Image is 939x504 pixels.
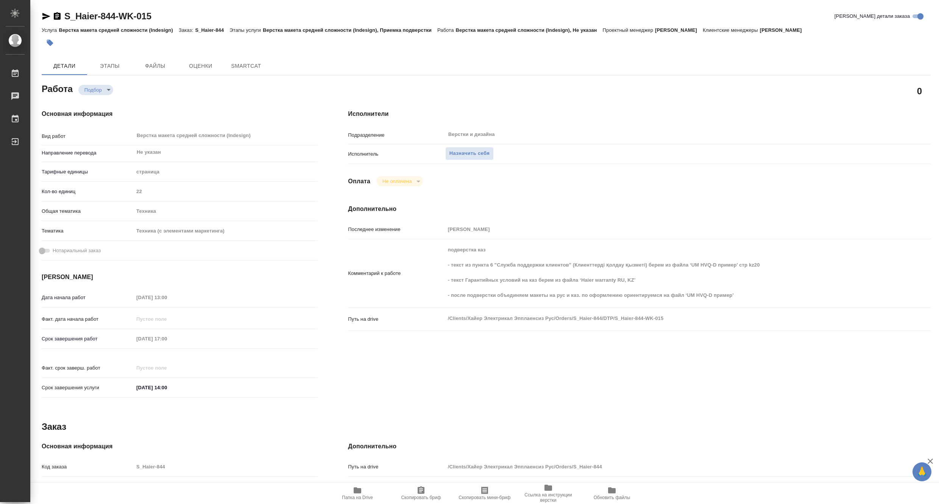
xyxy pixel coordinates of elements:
[42,364,134,372] p: Факт. срок заверш. работ
[42,27,59,33] p: Услуга
[82,87,104,93] button: Подбор
[42,81,73,95] h2: Работа
[603,27,655,33] p: Проектный менеджер
[179,27,195,33] p: Заказ:
[437,27,456,33] p: Работа
[42,315,134,323] p: Факт. дата начала работ
[348,315,445,323] p: Путь на drive
[59,27,179,33] p: Верстка макета средней сложности (Indesign)
[228,61,264,71] span: SmartCat
[912,462,931,481] button: 🙏
[348,226,445,233] p: Последнее изменение
[42,34,58,51] button: Добавить тэг
[134,225,318,237] div: Техника (с элементами маркетинга)
[655,27,703,33] p: [PERSON_NAME]
[42,442,318,451] h4: Основная информация
[348,109,931,119] h4: Исполнители
[917,84,922,97] h2: 0
[42,109,318,119] h4: Основная информация
[348,177,370,186] h4: Оплата
[348,463,445,471] p: Путь на drive
[342,495,373,500] span: Папка на Drive
[42,273,318,282] h4: [PERSON_NAME]
[516,483,580,504] button: Ссылка на инструкции верстки
[42,227,134,235] p: Тематика
[182,61,219,71] span: Оценки
[445,147,494,160] button: Назначить себя
[134,461,318,472] input: Пустое поле
[456,27,603,33] p: Верстка макета средней сложности (Indesign), Не указан
[42,188,134,195] p: Кол-во единиц
[134,205,318,218] div: Техника
[64,11,151,21] a: S_Haier-844-WK-015
[834,12,910,20] span: [PERSON_NAME] детали заказа
[137,61,173,71] span: Файлы
[53,247,101,254] span: Нотариальный заказ
[445,461,882,472] input: Пустое поле
[42,335,134,343] p: Срок завершения работ
[348,131,445,139] p: Подразделение
[195,27,229,33] p: S_Haier-844
[348,270,445,277] p: Комментарий к работе
[42,421,66,433] h2: Заказ
[376,176,423,186] div: Подбор
[916,464,928,480] span: 🙏
[326,483,389,504] button: Папка на Drive
[760,27,808,33] p: [PERSON_NAME]
[445,243,882,302] textarea: подверстка каз - текст из пункта 6 "Служба поддержки клиентов" (Клиенттерді қолдау қызметі) берем...
[348,204,931,214] h4: Дополнительно
[134,292,200,303] input: Пустое поле
[134,333,200,344] input: Пустое поле
[42,149,134,157] p: Направление перевода
[42,294,134,301] p: Дата начала работ
[380,178,414,184] button: Не оплачена
[92,61,128,71] span: Этапы
[78,85,113,95] div: Подбор
[445,312,882,325] textarea: /Clients/Хайер Электрикал Эпплаенсиз Рус/Orders/S_Haier-844/DTP/S_Haier-844-WK-015
[594,495,630,500] span: Обновить файлы
[134,165,318,178] div: страница
[580,483,644,504] button: Обновить файлы
[521,492,576,503] span: Ссылка на инструкции верстки
[134,382,200,393] input: ✎ Введи что-нибудь
[445,481,882,492] input: Пустое поле
[401,495,441,500] span: Скопировать бриф
[134,314,200,325] input: Пустое поле
[42,208,134,215] p: Общая тематика
[703,27,760,33] p: Клиентские менеджеры
[348,150,445,158] p: Исполнитель
[42,463,134,471] p: Код заказа
[229,27,263,33] p: Этапы услуги
[42,12,51,21] button: Скопировать ссылку для ЯМессенджера
[42,133,134,140] p: Вид работ
[134,186,318,197] input: Пустое поле
[134,362,200,373] input: Пустое поле
[445,224,882,235] input: Пустое поле
[134,481,318,492] input: Пустое поле
[42,168,134,176] p: Тарифные единицы
[459,495,510,500] span: Скопировать мини-бриф
[46,61,83,71] span: Детали
[53,12,62,21] button: Скопировать ссылку
[449,149,490,158] span: Назначить себя
[389,483,453,504] button: Скопировать бриф
[263,27,437,33] p: Верстка макета средней сложности (Indesign), Приемка подверстки
[453,483,516,504] button: Скопировать мини-бриф
[348,442,931,451] h4: Дополнительно
[42,384,134,392] p: Срок завершения услуги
